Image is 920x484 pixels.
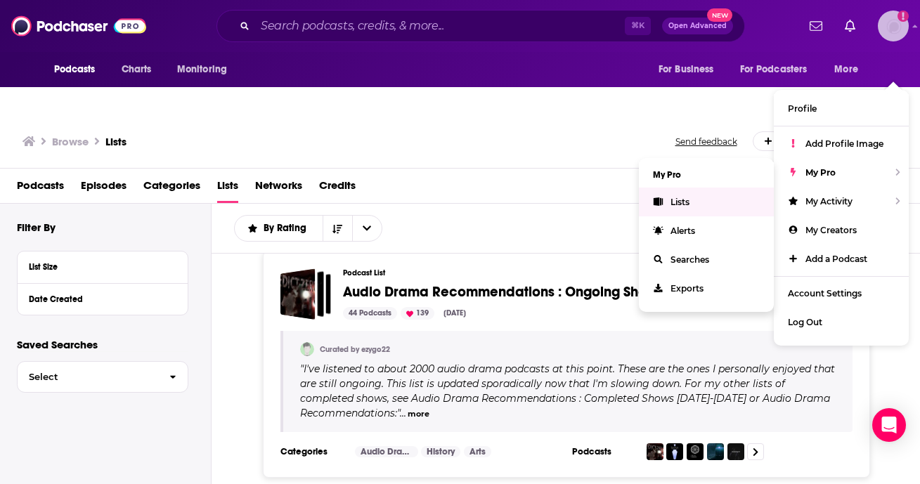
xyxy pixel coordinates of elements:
[255,15,625,37] input: Search podcasts, credits, & more...
[343,283,663,301] span: Audio Drama Recommendations : Ongoing Shows
[143,174,200,203] a: Categories
[774,90,909,346] ul: Show profile menu
[17,221,56,234] h2: Filter By
[804,14,828,38] a: Show notifications dropdown
[355,446,418,457] a: Audio Drama
[235,223,323,233] button: open menu
[872,408,906,442] div: Open Intercom Messenger
[408,408,429,420] button: more
[421,446,460,457] a: History
[280,446,344,457] h3: Categories
[323,216,352,241] button: Sort Direction
[343,307,397,320] div: 44 Podcasts
[671,136,741,148] button: Send feedback
[300,342,314,356] img: ezygo22
[805,254,867,264] span: Add a Podcast
[824,56,876,83] button: open menu
[264,223,311,233] span: By Rating
[29,257,176,275] button: List Size
[44,56,114,83] button: open menu
[625,17,651,35] span: ⌘ K
[167,56,245,83] button: open menu
[81,174,127,203] a: Episodes
[839,14,861,38] a: Show notifications dropdown
[401,307,434,320] div: 139
[805,196,853,207] span: My Activity
[17,338,188,351] p: Saved Searches
[740,60,808,79] span: For Podcasters
[898,11,909,22] svg: Add a profile image
[112,56,160,83] a: Charts
[774,129,909,158] a: Add Profile Image
[280,268,332,320] a: Audio Drama Recommendations : Ongoing Shows
[647,443,663,460] img: Edict Zero - FIS
[29,294,167,304] div: Date Created
[216,10,745,42] div: Search podcasts, credits, & more...
[464,446,491,457] a: Arts
[234,215,382,242] h2: Choose List sort
[774,94,909,123] a: Profile
[687,443,704,460] img: The Silt Verses
[774,244,909,273] a: Add a Podcast
[878,11,909,41] img: User Profile
[343,284,663,300] a: Audio Drama Recommendations : Ongoing Shows
[753,131,839,151] div: Create a List
[727,443,744,460] img: Malevolent
[54,60,96,79] span: Podcasts
[352,216,382,241] button: open menu
[805,225,857,235] span: My Creators
[300,362,835,419] span: " "
[319,174,356,203] a: Credits
[878,11,909,41] button: Show profile menu
[438,307,472,320] div: [DATE]
[52,135,89,148] h3: Browse
[105,135,127,148] a: Lists
[774,216,909,244] a: My Creators
[11,13,146,39] img: Podchaser - Follow, Share and Rate Podcasts
[17,361,188,393] button: Select
[662,18,733,34] button: Open AdvancedNew
[707,8,732,22] span: New
[788,317,822,327] span: Log Out
[29,262,167,272] div: List Size
[788,288,862,299] span: Account Settings
[18,372,158,381] span: Select
[177,60,227,79] span: Monitoring
[343,268,763,277] h3: Podcast List
[878,11,909,41] span: Logged in as HSimon
[320,345,390,354] a: Curated by ezygo22
[255,174,302,203] a: Networks
[774,279,909,308] a: Account Settings
[122,60,152,79] span: Charts
[707,443,724,460] img: DERELICT
[668,22,727,30] span: Open Advanced
[217,174,238,203] a: Lists
[834,60,858,79] span: More
[666,443,683,460] img: The Pasithea Powder
[788,103,817,114] span: Profile
[17,174,64,203] a: Podcasts
[649,56,732,83] button: open menu
[572,446,635,457] h3: Podcasts
[805,167,836,178] span: My Pro
[400,407,406,419] span: ...
[805,138,883,149] span: Add Profile Image
[300,362,835,419] span: I've listened to about 2000 audio drama podcasts at this point. These are the ones I personally e...
[659,60,714,79] span: For Business
[731,56,828,83] button: open menu
[29,289,176,307] button: Date Created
